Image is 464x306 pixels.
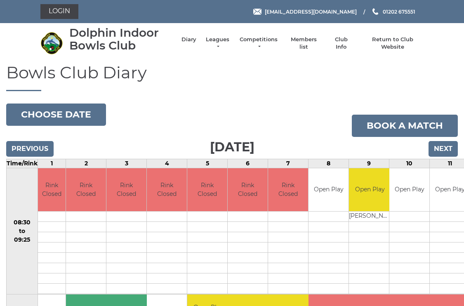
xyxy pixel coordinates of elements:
a: Return to Club Website [361,36,424,51]
td: Rink Closed [38,168,66,212]
td: Rink Closed [106,168,146,212]
td: 5 [187,159,228,168]
td: 2 [66,159,106,168]
td: 1 [38,159,66,168]
button: Choose date [6,104,106,126]
a: Email [EMAIL_ADDRESS][DOMAIN_NAME] [253,8,357,16]
input: Previous [6,141,54,157]
td: Open Play [389,168,429,212]
a: Book a match [352,115,458,137]
td: 10 [389,159,430,168]
a: Diary [181,36,196,43]
a: Phone us 01202 675551 [371,8,415,16]
span: [EMAIL_ADDRESS][DOMAIN_NAME] [265,8,357,14]
div: Dolphin Indoor Bowls Club [69,26,173,52]
td: 7 [268,159,309,168]
td: Rink Closed [66,168,106,212]
td: Rink Closed [187,168,227,212]
input: Next [429,141,458,157]
img: Dolphin Indoor Bowls Club [40,32,63,54]
td: Open Play [309,168,349,212]
a: Competitions [239,36,278,51]
td: 4 [147,159,187,168]
td: Rink Closed [228,168,268,212]
img: Email [253,9,261,15]
img: Phone us [372,8,378,15]
td: 8 [309,159,349,168]
td: Rink Closed [147,168,187,212]
td: [PERSON_NAME] [349,212,391,222]
td: 6 [228,159,268,168]
td: Rink Closed [268,168,308,212]
td: Time/Rink [7,159,38,168]
span: 01202 675551 [383,8,415,14]
h1: Bowls Club Diary [6,64,458,91]
a: Members list [287,36,321,51]
a: Club Info [329,36,353,51]
td: 9 [349,159,389,168]
td: 3 [106,159,147,168]
td: Open Play [349,168,391,212]
a: Login [40,4,78,19]
a: Leagues [205,36,231,51]
td: 08:30 to 09:25 [7,168,38,294]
